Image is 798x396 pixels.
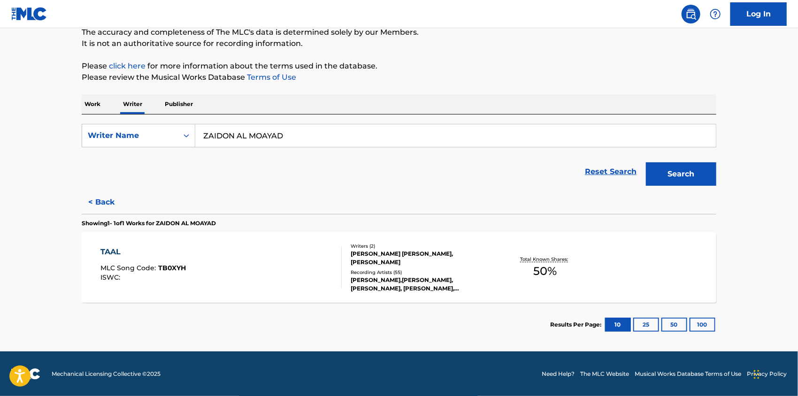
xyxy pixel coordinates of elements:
div: Recording Artists ( 55 ) [351,269,492,276]
p: Writer [120,94,145,114]
a: The MLC Website [580,370,629,378]
a: Musical Works Database Terms of Use [635,370,741,378]
p: Please review the Musical Works Database [82,72,716,83]
div: Drag [754,360,760,388]
p: Results Per Page: [550,320,604,329]
a: Public Search [682,5,700,23]
button: < Back [82,190,138,214]
img: MLC Logo [11,7,47,21]
img: search [685,8,697,20]
span: ISWC : [101,273,123,282]
div: [PERSON_NAME],[PERSON_NAME],[PERSON_NAME], [PERSON_NAME],[PERSON_NAME],[PERSON_NAME], [PERSON_NAM... [351,276,492,293]
span: MLC Song Code : [101,264,159,272]
a: TAALMLC Song Code:TB0XYHISWC:Writers (2)[PERSON_NAME] [PERSON_NAME], [PERSON_NAME]Recording Artis... [82,232,716,303]
span: Mechanical Licensing Collective © 2025 [52,370,161,378]
iframe: Chat Widget [751,351,798,396]
img: logo [11,368,40,380]
div: Writer Name [88,130,172,141]
button: 10 [605,318,631,332]
a: click here [109,61,146,70]
form: Search Form [82,124,716,190]
button: Search [646,162,716,186]
span: 50 % [534,263,557,280]
button: 25 [633,318,659,332]
img: help [710,8,721,20]
a: Reset Search [580,161,641,182]
a: Log In [730,2,787,26]
span: TB0XYH [159,264,186,272]
p: Please for more information about the terms used in the database. [82,61,716,72]
a: Need Help? [542,370,575,378]
p: It is not an authoritative source for recording information. [82,38,716,49]
button: 100 [690,318,715,332]
p: Total Known Shares: [520,256,570,263]
div: Writers ( 2 ) [351,243,492,250]
p: Work [82,94,103,114]
button: 50 [661,318,687,332]
a: Terms of Use [245,73,296,82]
a: Privacy Policy [747,370,787,378]
p: Publisher [162,94,196,114]
div: [PERSON_NAME] [PERSON_NAME], [PERSON_NAME] [351,250,492,267]
div: Help [706,5,725,23]
p: The accuracy and completeness of The MLC's data is determined solely by our Members. [82,27,716,38]
p: Showing 1 - 1 of 1 Works for ZAIDON AL MOAYAD [82,219,216,228]
div: TAAL [101,246,186,258]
